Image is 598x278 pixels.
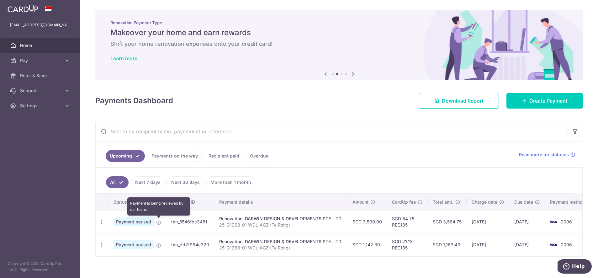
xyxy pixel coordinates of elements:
[387,210,428,233] td: SGD 64.75 REC185
[8,5,38,13] img: CardUp
[352,199,368,205] span: Amount
[114,199,127,205] span: Status
[110,20,568,25] p: Renovation Payment Type
[561,219,572,224] span: 0006
[219,216,342,222] div: Renovation. DARWIN DESIGN & DEVELOPMENTS PTE. LTD.
[246,150,273,162] a: Overdue
[219,222,342,228] p: 25-Q1268-01 WDL-AGZ (Te Rong)
[547,218,559,226] img: Bank Card
[166,233,214,256] td: txn_dd2f984e320
[166,194,214,210] th: Payment ID
[472,199,497,205] span: Charge date
[442,97,484,104] span: Download Report
[20,57,61,64] span: Pay
[428,210,467,233] td: SGD 3,564.75
[506,93,583,109] a: Create Payment
[519,152,569,158] span: Read more on statuses
[106,176,129,188] a: All
[131,176,165,188] a: Next 7 days
[347,233,387,256] td: SGD 1,142.30
[95,95,173,106] h4: Payments Dashboard
[10,22,70,28] p: [EMAIL_ADDRESS][DOMAIN_NAME]
[467,233,509,256] td: [DATE]
[106,150,145,162] a: Upcoming
[519,152,575,158] a: Read more on statuses
[392,199,416,205] span: CardUp fee
[219,245,342,251] p: 25-Q1268-01 WDL-AGZ (Te Rong)
[529,97,568,104] span: Create Payment
[20,42,61,49] span: Home
[214,194,347,210] th: Payment details
[558,259,592,275] iframe: Opens a widget where you can find more information
[561,242,572,247] span: 0006
[509,210,545,233] td: [DATE]
[167,176,204,188] a: Next 30 days
[110,28,568,38] h5: Makeover your home and earn rewards
[547,241,559,249] img: Bank Card
[428,233,467,256] td: SGD 1,163.43
[433,199,453,205] span: Total amt.
[219,238,342,245] div: Renovation. DARWIN DESIGN & DEVELOPMENTS PTE. LTD.
[147,150,202,162] a: Payments on the way
[20,103,61,109] span: Settings
[166,210,214,233] td: txn_5546fbc3481
[204,150,243,162] a: Recipient paid
[95,10,583,80] img: Renovation banner
[545,194,593,210] th: Payment method
[206,176,255,188] a: More than 1 month
[127,197,190,216] div: Payment is being reviewed by our team.
[387,233,428,256] td: SGD 21.13 REC185
[20,88,61,94] span: Support
[20,72,61,79] span: Refer & Save
[110,55,137,61] a: Learn more
[110,40,568,48] h6: Shift your home renovation expenses onto your credit card!
[114,240,154,249] span: Payment paused
[419,93,499,109] a: Download Report
[114,217,154,226] span: Payment paused
[96,121,568,142] input: Search by recipient name, payment id or reference
[467,210,509,233] td: [DATE]
[514,199,533,205] span: Due date
[509,233,545,256] td: [DATE]
[347,210,387,233] td: SGD 3,500.00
